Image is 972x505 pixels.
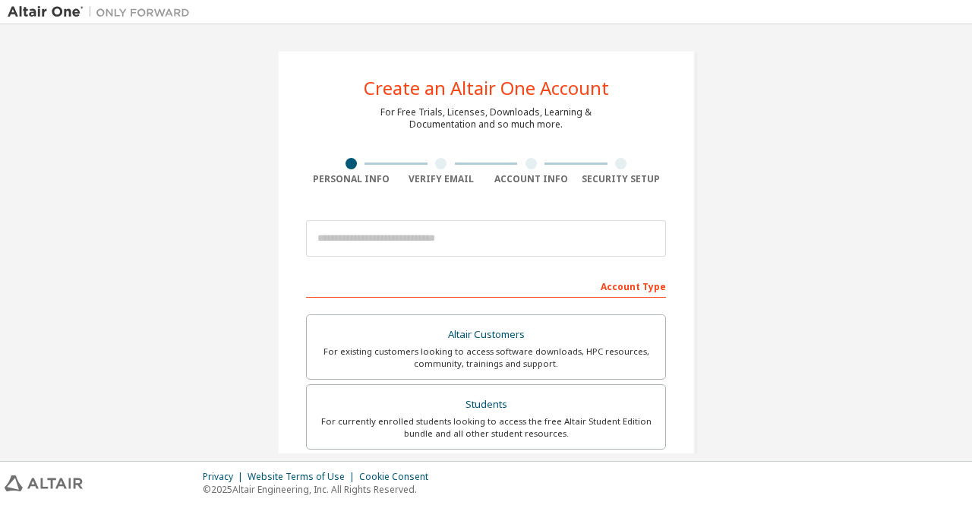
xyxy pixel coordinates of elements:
div: Website Terms of Use [248,471,359,483]
div: Personal Info [306,173,396,185]
div: For existing customers looking to access software downloads, HPC resources, community, trainings ... [316,346,656,370]
div: For currently enrolled students looking to access the free Altair Student Edition bundle and all ... [316,415,656,440]
div: Account Type [306,273,666,298]
div: Create an Altair One Account [364,79,609,97]
div: Account Info [486,173,576,185]
div: Cookie Consent [359,471,437,483]
div: Altair Customers [316,324,656,346]
div: Students [316,394,656,415]
img: Altair One [8,5,197,20]
img: altair_logo.svg [5,475,83,491]
div: For Free Trials, Licenses, Downloads, Learning & Documentation and so much more. [380,106,592,131]
div: Verify Email [396,173,487,185]
div: Security Setup [576,173,667,185]
div: Privacy [203,471,248,483]
p: © 2025 Altair Engineering, Inc. All Rights Reserved. [203,483,437,496]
